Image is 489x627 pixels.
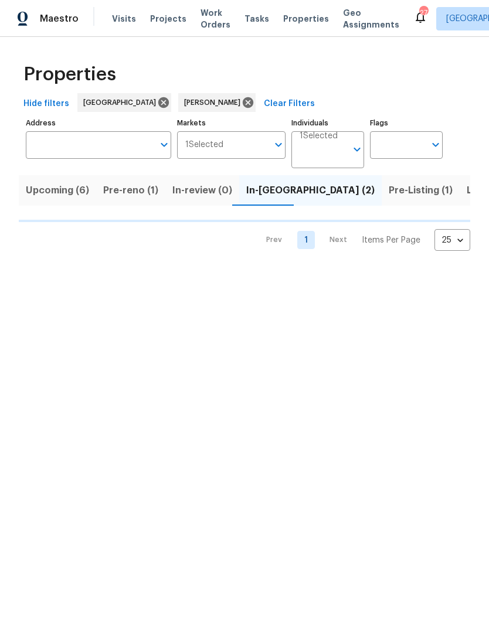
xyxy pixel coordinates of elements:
[178,93,256,112] div: [PERSON_NAME]
[343,7,399,30] span: Geo Assignments
[244,15,269,23] span: Tasks
[434,225,470,255] div: 25
[184,97,245,108] span: [PERSON_NAME]
[156,137,172,153] button: Open
[26,120,171,127] label: Address
[83,97,161,108] span: [GEOGRAPHIC_DATA]
[77,93,171,112] div: [GEOGRAPHIC_DATA]
[19,93,74,115] button: Hide filters
[300,131,338,141] span: 1 Selected
[23,69,116,80] span: Properties
[177,120,286,127] label: Markets
[201,7,230,30] span: Work Orders
[103,182,158,199] span: Pre-reno (1)
[264,97,315,111] span: Clear Filters
[185,140,223,150] span: 1 Selected
[23,97,69,111] span: Hide filters
[26,182,89,199] span: Upcoming (6)
[255,229,470,251] nav: Pagination Navigation
[259,93,320,115] button: Clear Filters
[112,13,136,25] span: Visits
[40,13,79,25] span: Maestro
[419,7,427,19] div: 27
[150,13,186,25] span: Projects
[270,137,287,153] button: Open
[172,182,232,199] span: In-review (0)
[291,120,364,127] label: Individuals
[427,137,444,153] button: Open
[297,231,315,249] a: Goto page 1
[349,141,365,158] button: Open
[246,182,375,199] span: In-[GEOGRAPHIC_DATA] (2)
[370,120,443,127] label: Flags
[283,13,329,25] span: Properties
[389,182,453,199] span: Pre-Listing (1)
[362,234,420,246] p: Items Per Page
